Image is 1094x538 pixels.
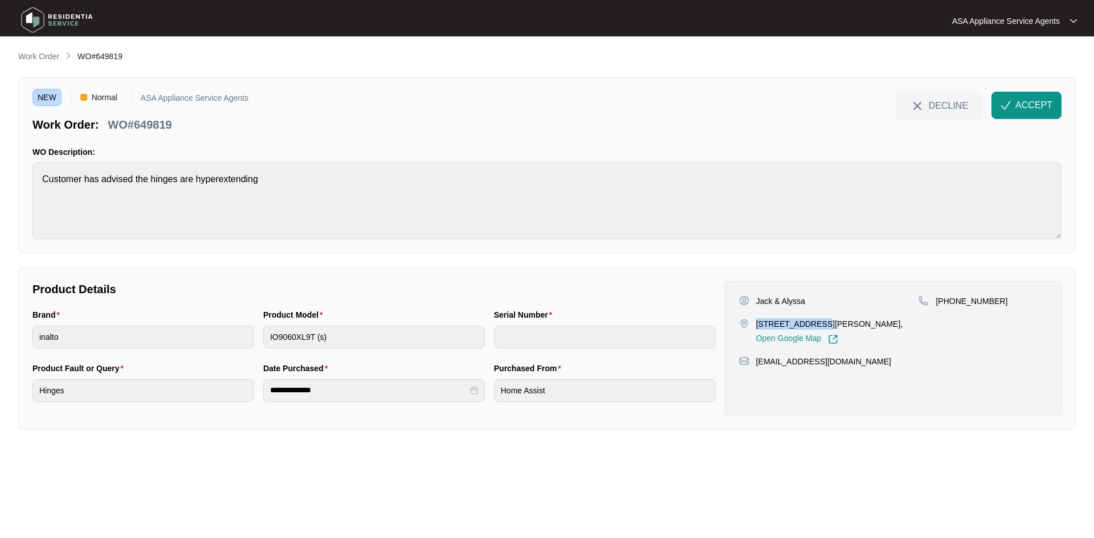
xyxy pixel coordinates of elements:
span: Normal [87,89,122,106]
label: Date Purchased [263,363,332,374]
p: Work Order [18,51,59,62]
img: dropdown arrow [1070,18,1077,24]
label: Serial Number [494,309,557,321]
img: chevron-right [64,51,73,60]
span: DECLINE [929,99,968,112]
p: [EMAIL_ADDRESS][DOMAIN_NAME] [756,356,891,367]
p: WO#649819 [108,117,172,133]
p: ASA Appliance Service Agents [952,15,1060,27]
button: check-IconACCEPT [991,92,1062,119]
img: close-Icon [911,99,924,113]
p: Work Order: [32,117,99,133]
a: Open Google Map [756,334,838,344]
input: Product Fault or Query [32,379,254,402]
input: Purchased From [494,379,716,402]
span: ACCEPT [1015,98,1052,112]
p: [PHONE_NUMBER] [936,295,1007,307]
img: user-pin [739,295,749,306]
p: ASA Appliance Service Agents [141,94,248,106]
p: WO Description: [32,146,1062,158]
label: Purchased From [494,363,566,374]
p: Jack & Alyssa [756,295,805,307]
img: map-pin [739,318,749,328]
img: map-pin [739,356,749,366]
a: Work Order [16,51,62,63]
label: Brand [32,309,64,321]
span: WO#649819 [77,52,123,61]
img: Link-External [828,334,838,344]
input: Date Purchased [270,384,468,396]
button: close-IconDECLINE [896,92,982,119]
input: Brand [32,326,254,348]
label: Product Fault or Query [32,363,128,374]
p: Product Details [32,281,716,297]
img: map-pin [919,295,929,306]
span: NEW [32,89,62,106]
input: Serial Number [494,326,716,348]
img: check-Icon [1001,100,1011,110]
textarea: Customer has advised the hinges are hyperextending [32,162,1062,239]
input: Product Model [263,326,485,348]
img: Vercel Logo [80,94,87,101]
label: Product Model [263,309,328,321]
p: [STREET_ADDRESS][PERSON_NAME], [756,318,903,330]
img: residentia service logo [17,3,97,37]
